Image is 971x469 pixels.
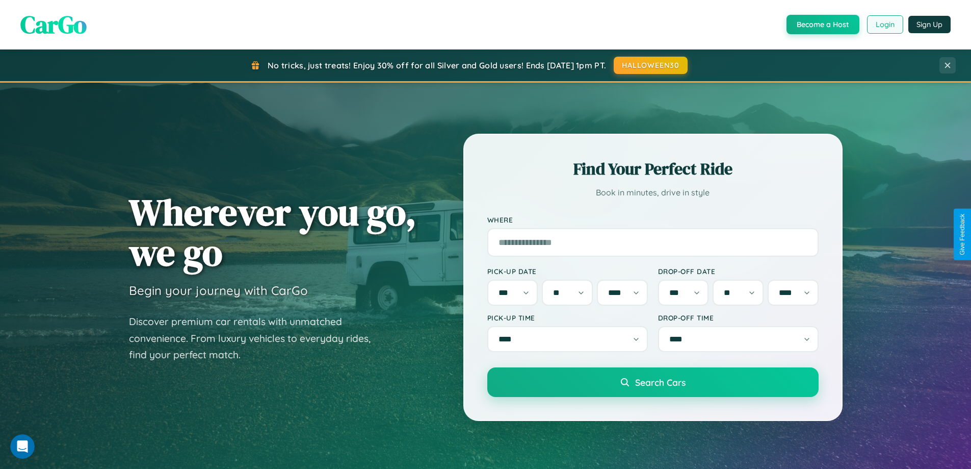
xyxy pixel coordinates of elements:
[635,377,686,388] span: Search Cars
[614,57,688,74] button: HALLOWEEN30
[487,158,819,180] h2: Find Your Perfect Ride
[487,367,819,397] button: Search Cars
[129,283,308,298] h3: Begin your journey with CarGo
[867,15,903,34] button: Login
[129,192,416,273] h1: Wherever you go, we go
[786,15,859,34] button: Become a Host
[20,8,87,41] span: CarGo
[487,267,648,276] label: Pick-up Date
[908,16,951,33] button: Sign Up
[268,60,606,70] span: No tricks, just treats! Enjoy 30% off for all Silver and Gold users! Ends [DATE] 1pm PT.
[10,434,35,459] iframe: Intercom live chat
[658,313,819,322] label: Drop-off Time
[487,185,819,200] p: Book in minutes, drive in style
[658,267,819,276] label: Drop-off Date
[129,313,384,363] p: Discover premium car rentals with unmatched convenience. From luxury vehicles to everyday rides, ...
[487,215,819,224] label: Where
[487,313,648,322] label: Pick-up Time
[959,214,966,255] div: Give Feedback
